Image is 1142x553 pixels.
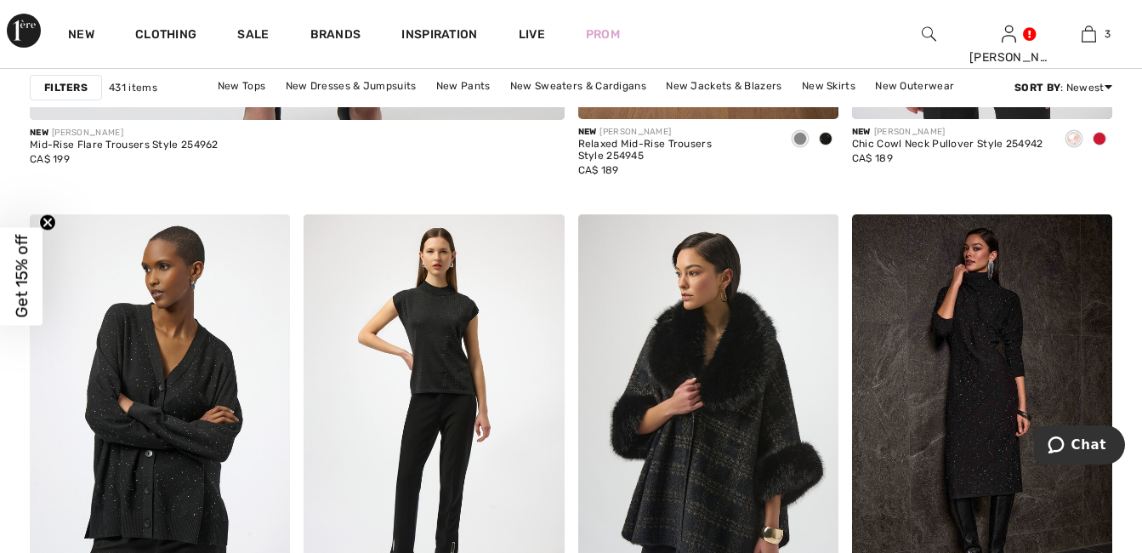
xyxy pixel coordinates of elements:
[519,26,545,43] a: Live
[969,48,1048,66] div: [PERSON_NAME]
[502,75,655,97] a: New Sweaters & Cardigans
[1014,80,1112,95] div: : Newest
[209,75,274,97] a: New Tops
[1061,126,1087,154] div: Rose
[1014,82,1060,94] strong: Sort By
[787,126,813,154] div: Grey melange
[428,75,499,97] a: New Pants
[7,14,41,48] img: 1ère Avenue
[586,26,620,43] a: Prom
[30,127,219,140] div: [PERSON_NAME]
[30,140,219,151] div: Mid-Rise Flare Trousers Style 254962
[39,214,56,231] button: Close teaser
[109,80,157,95] span: 431 items
[237,27,269,45] a: Sale
[852,139,1043,151] div: Chic Cowl Neck Pullover Style 254942
[866,75,963,97] a: New Outerwear
[44,80,88,95] strong: Filters
[277,75,425,97] a: New Dresses & Jumpsuits
[578,126,774,139] div: [PERSON_NAME]
[852,126,1043,139] div: [PERSON_NAME]
[1087,126,1112,154] div: Merlot
[813,126,838,154] div: Black
[1049,24,1128,44] a: 3
[578,127,597,137] span: New
[793,75,864,97] a: New Skirts
[1105,26,1111,42] span: 3
[1002,26,1016,42] a: Sign In
[852,127,871,137] span: New
[1002,24,1016,44] img: My Info
[30,128,48,138] span: New
[578,139,774,162] div: Relaxed Mid-Rise Trousers Style 254945
[1034,425,1125,468] iframe: Opens a widget where you can chat to one of our agents
[1082,24,1096,44] img: My Bag
[401,27,477,45] span: Inspiration
[12,235,31,318] span: Get 15% off
[852,152,893,164] span: CA$ 189
[922,24,936,44] img: search the website
[30,153,70,165] span: CA$ 199
[657,75,790,97] a: New Jackets & Blazers
[310,27,361,45] a: Brands
[578,164,619,176] span: CA$ 189
[68,27,94,45] a: New
[135,27,196,45] a: Clothing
